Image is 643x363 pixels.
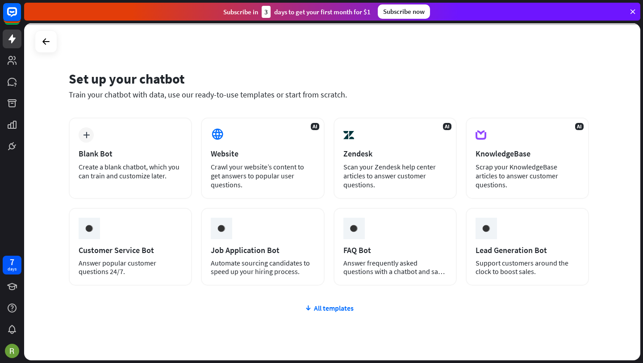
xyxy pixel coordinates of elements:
[8,266,17,272] div: days
[262,6,271,18] div: 3
[3,256,21,274] a: 7 days
[378,4,430,19] div: Subscribe now
[10,258,14,266] div: 7
[223,6,371,18] div: Subscribe in days to get your first month for $1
